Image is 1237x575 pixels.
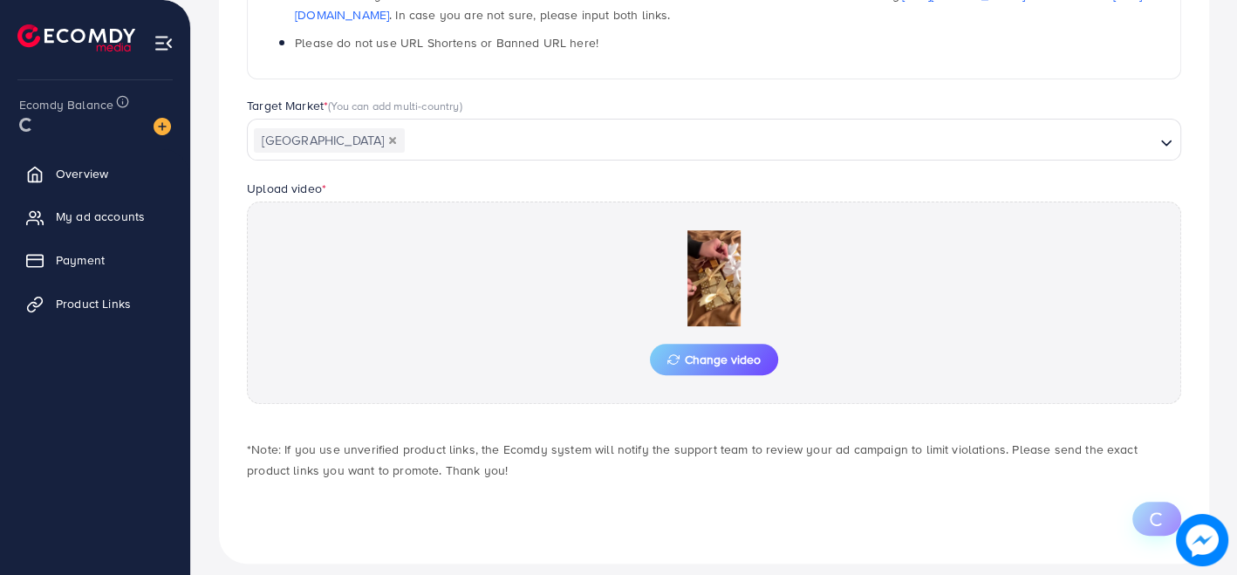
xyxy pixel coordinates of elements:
a: Overview [13,156,177,191]
label: Target Market [247,97,462,114]
input: Search for option [407,127,1153,154]
span: My ad accounts [56,208,145,225]
img: image [1176,514,1228,566]
a: My ad accounts [13,199,177,234]
label: Upload video [247,180,326,197]
a: Product Links [13,286,177,321]
p: *Note: If you use unverified product links, the Ecomdy system will notify the support team to rev... [247,439,1181,481]
div: Search for option [247,119,1181,161]
img: logo [17,24,135,51]
span: Overview [56,165,108,182]
button: Change video [650,344,778,375]
img: menu [154,33,174,53]
img: Preview Image [627,230,802,326]
button: Deselect Pakistan [388,136,397,145]
span: (You can add multi-country) [328,98,461,113]
span: Ecomdy Balance [19,96,113,113]
span: Please do not use URL Shortens or Banned URL here! [295,34,598,51]
span: [GEOGRAPHIC_DATA] [254,128,405,153]
span: Payment [56,251,105,269]
a: Payment [13,243,177,277]
span: Product Links [56,295,131,312]
img: image [154,118,171,135]
span: Change video [667,353,761,366]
